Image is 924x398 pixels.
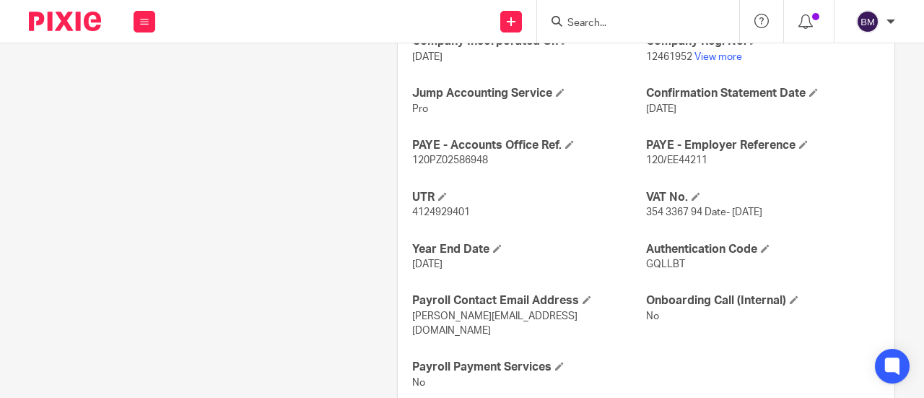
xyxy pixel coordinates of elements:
h4: VAT No. [646,190,880,205]
span: 4124929401 [412,207,470,217]
span: [DATE] [412,52,443,62]
h4: PAYE - Accounts Office Ref. [412,138,646,153]
h4: PAYE - Employer Reference [646,138,880,153]
a: View more [694,52,742,62]
h4: Confirmation Statement Date [646,86,880,101]
h4: Jump Accounting Service [412,86,646,101]
h4: Authentication Code [646,242,880,257]
img: Pixie [29,12,101,31]
span: 354 3367 94 Date- [DATE] [646,207,762,217]
h4: Payroll Payment Services [412,360,646,375]
h4: Year End Date [412,242,646,257]
span: No [646,311,659,321]
span: [DATE] [412,259,443,269]
span: Pro [412,104,428,114]
img: svg%3E [856,10,879,33]
span: No [412,378,425,388]
span: 12461952 [646,52,692,62]
span: GQLLBT [646,259,685,269]
span: 120/EE44211 [646,155,707,165]
h4: UTR [412,190,646,205]
h4: Onboarding Call (Internal) [646,293,880,308]
span: [PERSON_NAME][EMAIL_ADDRESS][DOMAIN_NAME] [412,311,577,336]
h4: Payroll Contact Email Address [412,293,646,308]
span: 120PZ02586948 [412,155,488,165]
span: [DATE] [646,104,676,114]
input: Search [566,17,696,30]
